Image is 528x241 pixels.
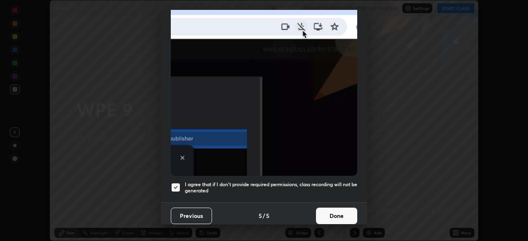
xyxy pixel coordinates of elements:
[185,181,357,194] h5: I agree that if I don't provide required permissions, class recording will not be generated
[263,211,265,220] h4: /
[171,208,212,224] button: Previous
[316,208,357,224] button: Done
[259,211,262,220] h4: 5
[266,211,269,220] h4: 5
